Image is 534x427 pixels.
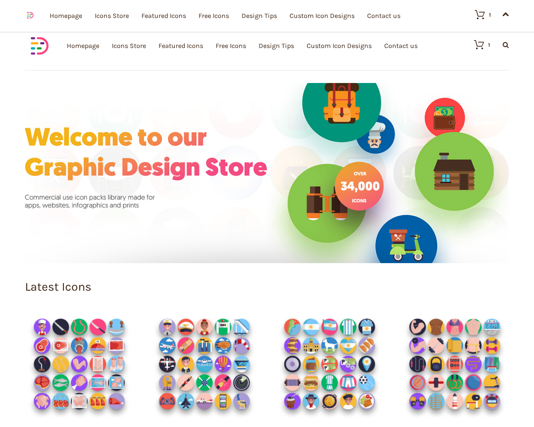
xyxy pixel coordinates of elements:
[489,12,491,18] div: 1
[488,42,490,48] div: 1
[466,10,491,20] a: 1
[25,83,509,263] img: Graphic-design-store.jpg
[466,40,490,50] a: 1
[25,281,509,293] h1: Latest Icons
